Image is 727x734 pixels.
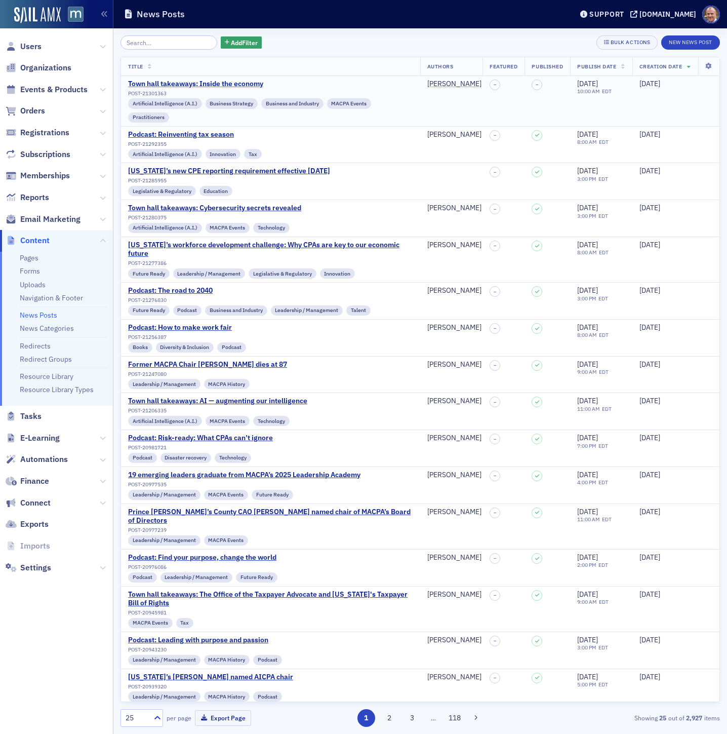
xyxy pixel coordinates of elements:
a: [PERSON_NAME] [427,130,481,139]
a: Exports [6,519,49,530]
strong: 25 [658,713,668,722]
div: Tax [176,618,194,628]
div: Future Ready [128,305,170,316]
a: Podcast: The road to 2040 [128,286,371,295]
span: [DATE] [577,590,598,599]
span: [DATE] [577,507,598,516]
div: [PERSON_NAME] [427,508,481,517]
button: 1 [357,709,375,727]
div: Leadership / Management [271,305,343,316]
a: [PERSON_NAME] [427,360,481,369]
div: Tax [244,149,262,159]
div: MACPA Events [206,416,250,426]
span: [DATE] [577,396,598,405]
span: – [494,289,497,295]
a: Podcast: Leading with purpose and passion [128,636,282,645]
span: Events & Products [20,84,88,95]
time: 10:00 AM [577,88,600,95]
a: Registrations [6,127,69,138]
span: EDT [600,405,612,412]
button: New News Post [661,35,720,50]
img: SailAMX [14,7,61,23]
span: [DATE] [639,286,660,295]
a: News Categories [20,324,74,333]
div: Artificial Intelligence (A.I.) [128,223,202,233]
time: 3:00 PM [577,295,596,302]
span: [DATE] [639,590,660,599]
span: Subscriptions [20,149,70,160]
span: – [494,473,497,479]
span: – [494,399,497,405]
span: Imports [20,540,50,552]
span: Registrations [20,127,69,138]
a: Content [6,235,50,246]
a: Memberships [6,170,70,181]
div: MACPA Events [204,535,249,546]
div: MACPA History [204,655,250,665]
a: E-Learning [6,433,60,444]
div: Innovation [320,268,355,279]
span: EDT [596,644,608,651]
span: [DATE] [577,286,598,295]
div: [PERSON_NAME] [427,636,481,645]
div: Artificial Intelligence (A.I.) [128,416,202,426]
span: … [426,713,440,722]
a: [PERSON_NAME] [427,80,481,89]
div: POST-21292355 [128,141,262,147]
div: Leadership / Management [128,655,200,665]
span: [DATE] [639,433,660,442]
span: EDT [600,516,612,523]
time: 7:00 PM [577,442,596,449]
time: 3:00 PM [577,175,596,182]
div: Town hall takeaways: The Office of the Taxpayer Advocate and [US_STATE]'s Taxpayer Bill of Rights [128,590,413,608]
a: [PERSON_NAME] [427,323,481,332]
span: [DATE] [577,130,598,139]
a: Town hall takeaways: Cybersecurity secrets revealed [128,204,301,213]
a: Email Marketing [6,214,80,225]
a: [PERSON_NAME] [427,434,481,443]
span: [DATE] [639,323,660,332]
a: Reports [6,192,49,203]
span: – [494,510,497,516]
a: Finance [6,476,49,487]
div: Former MACPA Chair [PERSON_NAME] dies at 87 [128,360,287,369]
span: Organizations [20,62,71,73]
div: Future Ready [236,572,277,583]
div: Podcast [173,305,202,316]
div: Leadership / Management [173,268,246,279]
span: Users [20,41,42,52]
div: [PERSON_NAME] [427,553,481,562]
span: [DATE] [577,672,598,681]
span: Content [20,235,50,246]
span: [DATE] [639,240,660,249]
span: Finance [20,476,49,487]
button: Bulk Actions [596,35,658,50]
div: Future Ready [252,490,293,500]
div: Podcast [253,655,282,665]
span: – [494,132,497,138]
a: [US_STATE]’s workforce development challenge: Why CPAs are key to our economic future [128,241,413,258]
div: POST-21280375 [128,214,301,221]
span: Publish Date [577,63,616,70]
a: Events & Products [6,84,88,95]
a: [US_STATE]’s new CPE reporting requirement effective [DATE] [128,167,330,176]
div: MACPA History [204,379,250,389]
a: Town hall takeaways: AI — augmenting our intelligence [128,397,307,406]
div: Podcast: Risk-ready: What CPAs can’t ignore [128,434,273,443]
div: [PERSON_NAME] [427,673,481,682]
span: – [494,362,497,368]
span: – [494,592,497,598]
span: [DATE] [639,130,660,139]
div: MACPA Events [128,618,173,628]
time: 9:00 AM [577,598,597,605]
span: EDT [597,331,609,338]
div: Podcast [253,691,282,702]
span: Tasks [20,411,42,422]
img: SailAMX [68,7,84,22]
div: Technology [253,223,290,233]
span: [DATE] [577,635,598,644]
